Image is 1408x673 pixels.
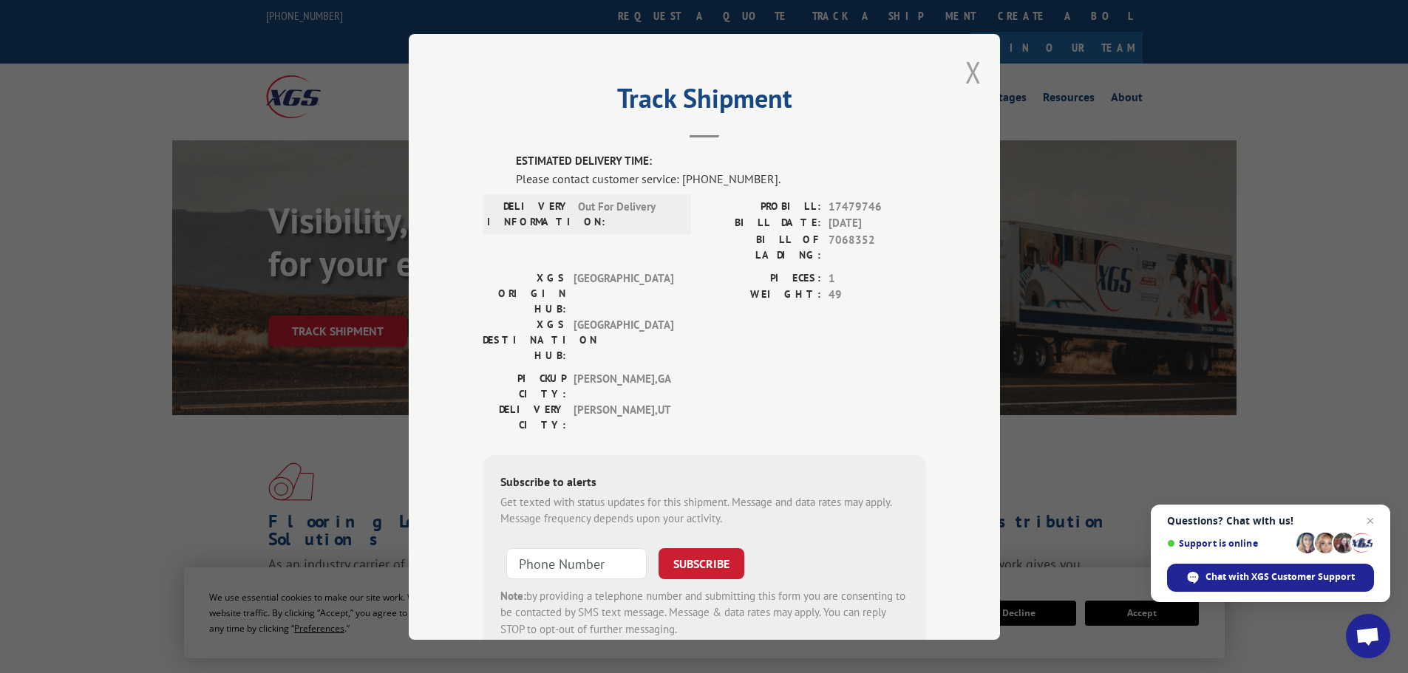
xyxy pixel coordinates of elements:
span: 17479746 [829,198,926,215]
input: Phone Number [506,547,647,578]
label: WEIGHT: [704,287,821,304]
span: Close chat [1361,512,1379,530]
div: Open chat [1346,614,1390,658]
strong: Note: [500,588,526,602]
span: Chat with XGS Customer Support [1205,570,1355,584]
div: by providing a telephone number and submitting this form you are consenting to be contacted by SM... [500,587,908,638]
label: BILL DATE: [704,215,821,232]
span: [DATE] [829,215,926,232]
label: DELIVERY CITY: [483,401,566,432]
span: 49 [829,287,926,304]
label: PIECES: [704,270,821,287]
label: PROBILL: [704,198,821,215]
span: Support is online [1167,538,1291,549]
div: Get texted with status updates for this shipment. Message and data rates may apply. Message frequ... [500,493,908,527]
span: [PERSON_NAME] , GA [574,370,673,401]
label: ESTIMATED DELIVERY TIME: [516,153,926,170]
div: Chat with XGS Customer Support [1167,564,1374,592]
span: Out For Delivery [578,198,678,229]
span: 1 [829,270,926,287]
label: XGS ORIGIN HUB: [483,270,566,316]
span: Questions? Chat with us! [1167,515,1374,527]
div: Please contact customer service: [PHONE_NUMBER]. [516,169,926,187]
span: [GEOGRAPHIC_DATA] [574,270,673,316]
label: XGS DESTINATION HUB: [483,316,566,363]
label: DELIVERY INFORMATION: [487,198,571,229]
span: [PERSON_NAME] , UT [574,401,673,432]
button: Close modal [965,52,982,92]
button: SUBSCRIBE [659,547,744,578]
span: [GEOGRAPHIC_DATA] [574,316,673,363]
span: 7068352 [829,231,926,262]
label: BILL OF LADING: [704,231,821,262]
h2: Track Shipment [483,88,926,116]
div: Subscribe to alerts [500,472,908,493]
label: PICKUP CITY: [483,370,566,401]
